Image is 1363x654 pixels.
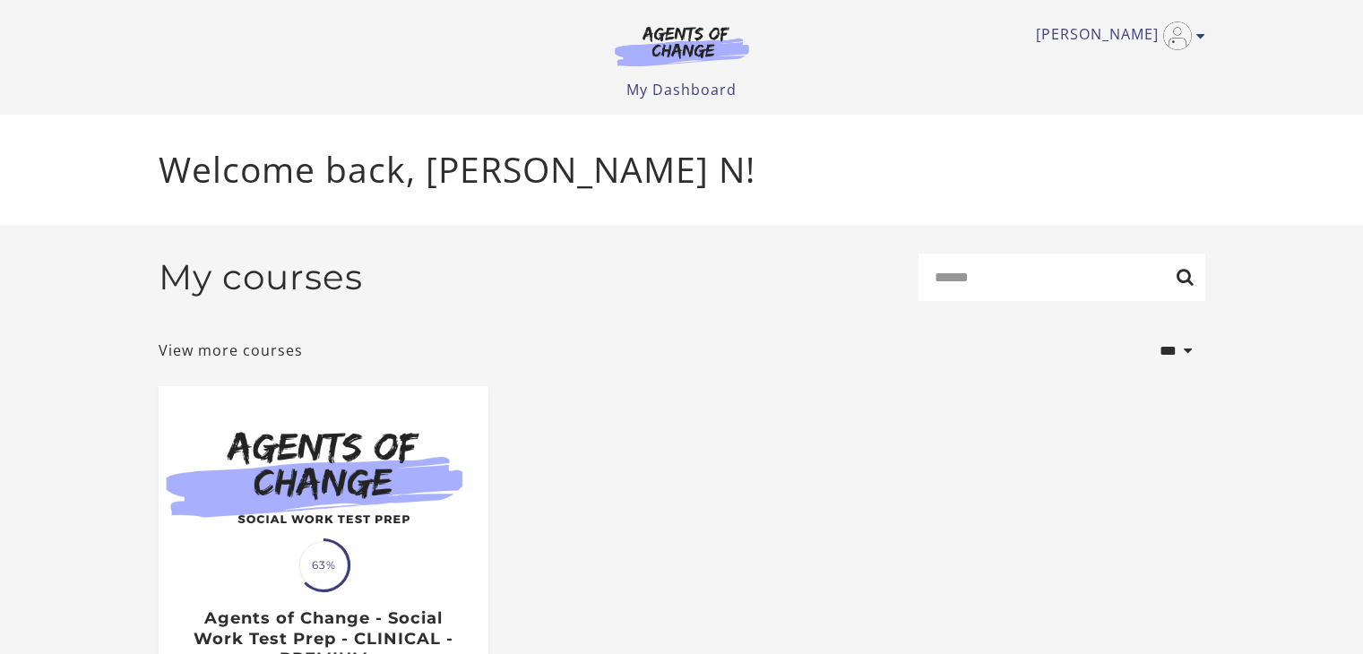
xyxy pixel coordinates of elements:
[299,541,348,589] span: 63%
[626,80,737,99] a: My Dashboard
[159,256,363,298] h2: My courses
[159,143,1205,196] p: Welcome back, [PERSON_NAME] N!
[596,25,768,66] img: Agents of Change Logo
[1036,22,1196,50] a: Toggle menu
[159,340,303,361] a: View more courses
